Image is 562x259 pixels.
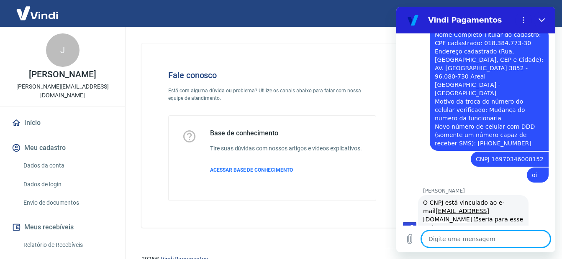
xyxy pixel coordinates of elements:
a: Envio de documentos [20,194,115,211]
button: Sair [522,6,552,21]
p: Está com alguma dúvida ou problema? Utilize os canais abaixo para falar com nossa equipe de atend... [168,87,376,102]
p: [PERSON_NAME] [29,70,96,79]
iframe: Janela de mensagens [396,7,555,252]
a: ACESSAR BASE DE CONHECIMENTO [210,166,362,174]
a: Dados de login [20,176,115,193]
a: Dados da conta [20,157,115,174]
h6: Tire suas dúvidas com nossos artigos e vídeos explicativos. [210,144,362,153]
span: ACESSAR BASE DE CONHECIMENTO [210,167,293,173]
img: Fale conosco [395,57,523,168]
button: Meu cadastro [10,139,115,157]
a: Início [10,114,115,132]
h4: Fale conosco [168,70,376,80]
img: Vindi [10,0,64,26]
p: [PERSON_NAME][EMAIL_ADDRESS][DOMAIN_NAME] [7,82,118,100]
button: Meus recebíveis [10,218,115,236]
h5: Base de conhecimento [210,129,362,137]
a: Relatório de Recebíveis [20,236,115,254]
div: J [46,33,80,67]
